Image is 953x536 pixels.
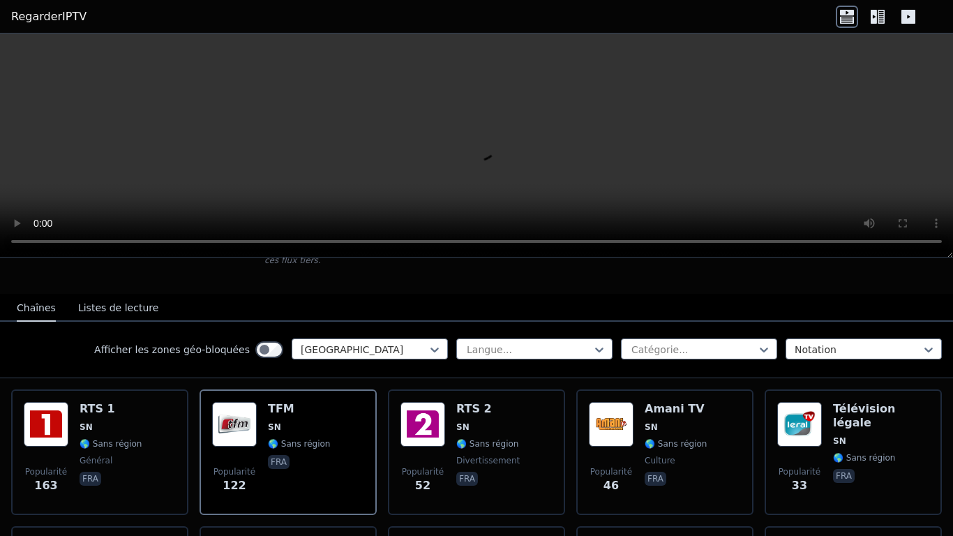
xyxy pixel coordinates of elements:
font: 52 [415,479,430,492]
font: RTS 2 [456,402,492,415]
font: Chaînes [17,302,56,313]
font: 🌎 Sans région [456,439,518,449]
font: 122 [223,479,246,492]
img: RTS 1 [24,402,68,447]
font: Popularité [402,467,444,477]
img: Leral TV [777,402,822,447]
font: TFM [268,402,294,415]
font: général [80,456,112,466]
font: Afficher les zones géo-bloquées [94,344,250,355]
font: Popularité [590,467,632,477]
font: culture [645,456,675,466]
font: RegarderIPTV [11,10,87,23]
font: Télévision légale [833,402,895,429]
font: divertissement [456,456,520,466]
a: RegarderIPTV [11,8,87,25]
button: Chaînes [17,295,56,322]
font: Popularité [25,467,67,477]
img: Amani TV [589,402,633,447]
font: 🌎 Sans région [80,439,142,449]
font: fra [647,474,663,484]
font: fra [271,457,287,467]
font: Popularité [213,467,255,477]
font: SN [456,422,470,432]
font: 🌎 Sans région [833,453,895,463]
font: . [DOMAIN_NAME] décline toute responsabilité quant au contenu fourni par ces flux tiers. [264,244,673,265]
font: 🌎 Sans région [268,439,330,449]
font: 🌎 Sans région [645,439,707,449]
font: fra [459,474,475,484]
font: SN [645,422,658,432]
font: Amani TV [645,402,705,415]
font: fra [82,474,98,484]
font: RTS 1 [80,402,115,415]
font: Popularité [779,467,820,477]
font: SN [833,436,846,446]
img: RTS 2 [400,402,445,447]
font: 33 [792,479,807,492]
img: TFM [212,402,257,447]
font: 46 [603,479,619,492]
button: Listes de lecture [78,295,158,322]
font: 163 [34,479,57,492]
font: Listes de lecture [78,302,158,313]
font: SN [80,422,93,432]
font: fra [836,471,852,481]
font: SN [268,422,281,432]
